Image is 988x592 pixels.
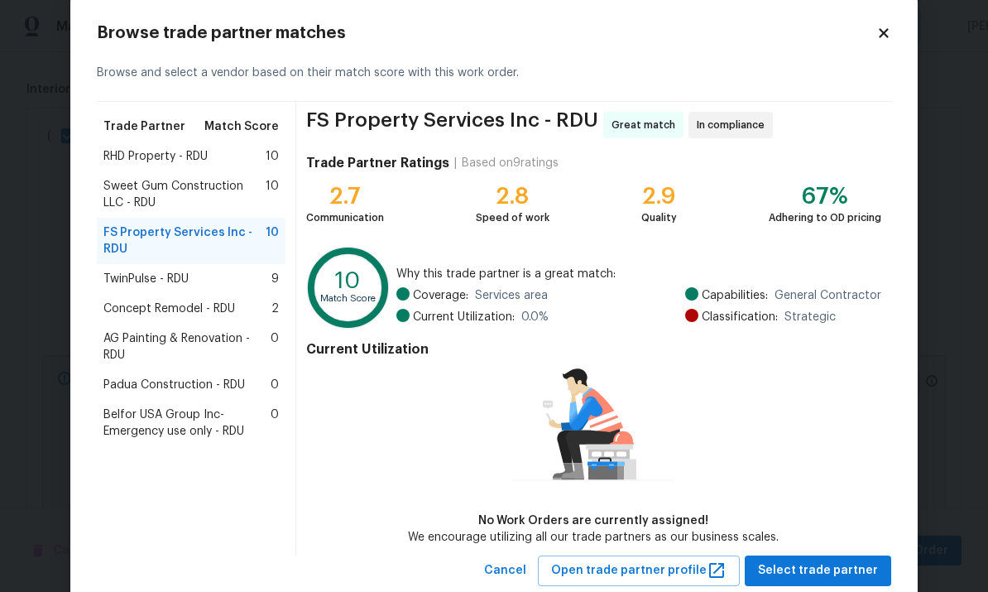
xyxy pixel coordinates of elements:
[484,561,526,581] span: Cancel
[103,224,266,257] span: FS Property Services Inc - RDU
[306,341,881,358] h4: Current Utilization
[476,209,549,226] div: Speed of work
[266,148,279,165] span: 10
[538,556,740,586] button: Open trade partner profile
[306,209,384,226] div: Communication
[306,155,449,171] h4: Trade Partner Ratings
[745,556,891,586] button: Select trade partner
[103,178,266,211] span: Sweet Gum Construction LLC - RDU
[266,178,279,211] span: 10
[476,188,549,205] div: 2.8
[408,513,779,529] div: No Work Orders are currently assigned!
[306,112,598,138] span: FS Property Services Inc - RDU
[335,269,361,292] text: 10
[103,271,189,287] span: TwinPulse - RDU
[408,529,779,546] div: We encourage utilizing all our trade partners as our business scales.
[103,330,271,363] span: AG Painting & Renovation - RDU
[641,209,677,226] div: Quality
[702,287,768,304] span: Capabilities:
[775,287,881,304] span: General Contractor
[306,188,384,205] div: 2.7
[697,117,771,133] span: In compliance
[702,309,778,325] span: Classification:
[320,294,376,303] text: Match Score
[271,330,279,363] span: 0
[271,301,279,317] span: 2
[551,561,727,581] span: Open trade partner profile
[396,266,881,282] span: Why this trade partner is a great match:
[97,45,891,102] div: Browse and select a vendor based on their match score with this work order.
[784,309,836,325] span: Strategic
[769,188,881,205] div: 67%
[97,25,876,41] h2: Browse trade partner matches
[413,309,515,325] span: Current Utilization:
[271,407,279,440] span: 0
[103,301,235,317] span: Concept Remodel - RDU
[103,148,208,165] span: RHD Property - RDU
[103,407,271,440] span: Belfor USA Group Inc-Emergency use only - RDU
[758,561,878,581] span: Select trade partner
[475,287,548,304] span: Services area
[769,209,881,226] div: Adhering to OD pricing
[462,155,559,171] div: Based on 9 ratings
[271,271,279,287] span: 9
[521,309,549,325] span: 0.0 %
[204,118,279,135] span: Match Score
[266,224,279,257] span: 10
[103,118,185,135] span: Trade Partner
[612,117,682,133] span: Great match
[271,377,279,393] span: 0
[477,556,533,586] button: Cancel
[449,155,462,171] div: |
[641,188,677,205] div: 2.9
[103,377,245,393] span: Padua Construction - RDU
[413,287,468,304] span: Coverage:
